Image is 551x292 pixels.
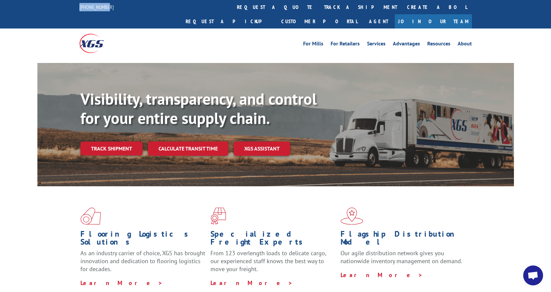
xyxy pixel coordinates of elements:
a: Join Our Team [395,14,472,29]
a: Advantages [393,41,420,48]
a: Resources [427,41,450,48]
a: For Mills [303,41,323,48]
a: Request a pickup [181,14,276,29]
img: xgs-icon-focused-on-flooring-red [210,207,226,225]
img: xgs-icon-total-supply-chain-intelligence-red [80,207,101,225]
a: Customer Portal [276,14,362,29]
b: Visibility, transparency, and control for your entire supply chain. [80,88,317,128]
h1: Flooring Logistics Solutions [80,230,206,249]
a: Agent [362,14,395,29]
p: From 123 overlength loads to delicate cargo, our experienced staff knows the best way to move you... [210,249,336,279]
span: Our agile distribution network gives you nationwide inventory management on demand. [341,249,462,265]
a: Learn More > [80,279,163,287]
img: xgs-icon-flagship-distribution-model-red [341,207,363,225]
a: [PHONE_NUMBER] [79,4,114,10]
span: As an industry carrier of choice, XGS has brought innovation and dedication to flooring logistics... [80,249,205,273]
a: Learn More > [341,271,423,279]
a: Calculate transit time [148,142,228,156]
a: Learn More > [210,279,293,287]
div: Open chat [523,265,543,285]
a: For Retailers [331,41,360,48]
a: About [458,41,472,48]
a: XGS ASSISTANT [234,142,290,156]
h1: Specialized Freight Experts [210,230,336,249]
h1: Flagship Distribution Model [341,230,466,249]
a: Track shipment [80,142,143,155]
a: Services [367,41,386,48]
